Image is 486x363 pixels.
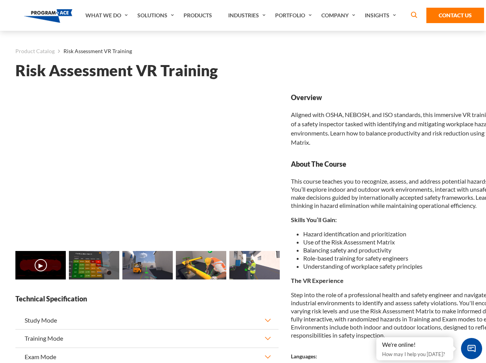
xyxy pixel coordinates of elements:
[176,251,226,279] img: Risk Assessment VR Training - Preview 3
[15,311,279,329] button: Study Mode
[382,341,448,349] div: We're online!
[15,93,279,241] iframe: Risk Assessment VR Training - Video 0
[426,8,484,23] a: Contact Us
[15,294,279,304] strong: Technical Specification
[15,46,55,56] a: Product Catalog
[15,251,66,279] img: Risk Assessment VR Training - Video 0
[35,259,47,271] button: ▶
[15,330,279,347] button: Training Mode
[461,338,482,359] span: Chat Widget
[24,9,73,23] img: Program-Ace
[55,46,132,56] li: Risk Assessment VR Training
[69,251,119,279] img: Risk Assessment VR Training - Preview 1
[122,251,173,279] img: Risk Assessment VR Training - Preview 2
[382,350,448,359] p: How may I help you [DATE]?
[291,353,317,360] strong: Languages:
[229,251,280,279] img: Risk Assessment VR Training - Preview 4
